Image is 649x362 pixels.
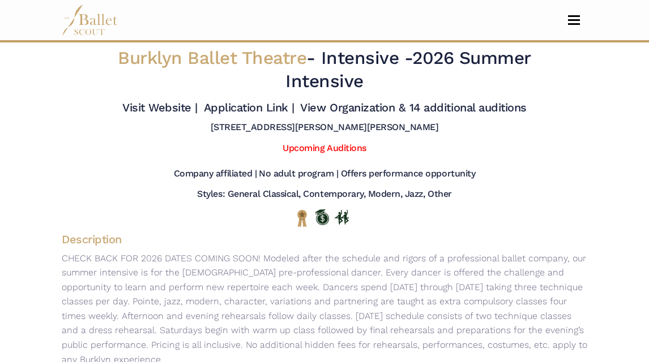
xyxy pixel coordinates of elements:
span: Burklyn Ballet Theatre [118,48,306,68]
h4: Description [53,232,596,247]
img: Offers Scholarship [315,209,329,225]
h2: - 2026 Summer Intensive [107,47,542,93]
h5: No adult program | [259,168,338,180]
h5: Offers performance opportunity [341,168,476,180]
a: View Organization & 14 additional auditions [300,101,526,114]
h5: Company affiliated | [174,168,257,180]
span: Intensive - [321,48,413,68]
img: In Person [335,210,349,225]
h5: [STREET_ADDRESS][PERSON_NAME][PERSON_NAME] [211,122,439,133]
a: Upcoming Auditions [283,143,366,153]
a: Visit Website | [122,101,198,114]
h5: Styles: General Classical, Contemporary, Modern, Jazz, Other [197,188,451,200]
a: Application Link | [204,101,294,114]
img: National [295,209,309,227]
button: Toggle navigation [561,15,587,25]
